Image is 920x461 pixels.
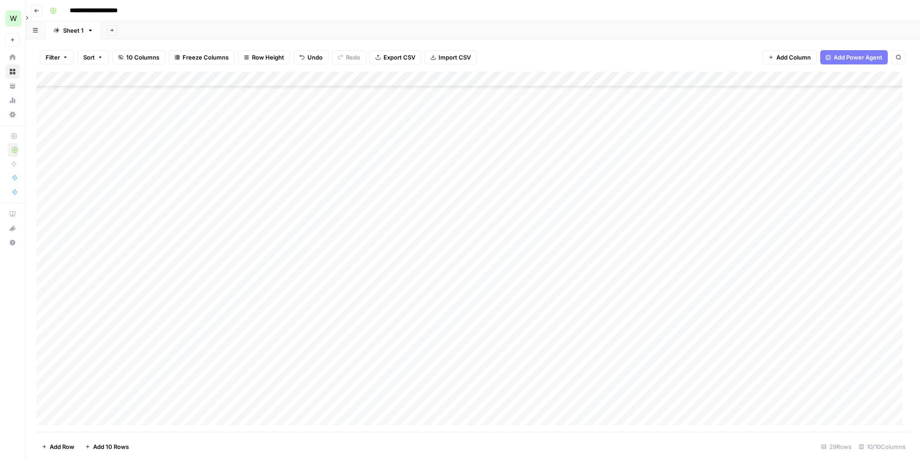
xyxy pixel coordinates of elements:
[383,53,415,62] span: Export CSV
[46,21,101,39] a: Sheet 1
[5,50,20,64] a: Home
[83,53,95,62] span: Sort
[332,50,366,64] button: Redo
[10,13,17,24] span: W
[855,440,909,454] div: 10/10 Columns
[6,222,19,235] div: What's new?
[50,442,74,451] span: Add Row
[5,93,20,107] a: Usage
[77,50,109,64] button: Sort
[252,53,284,62] span: Row Height
[112,50,165,64] button: 10 Columns
[5,79,20,93] a: Your Data
[776,53,811,62] span: Add Column
[126,53,159,62] span: 10 Columns
[169,50,234,64] button: Freeze Columns
[5,235,20,250] button: Help + Support
[346,53,360,62] span: Redo
[46,53,60,62] span: Filter
[820,50,888,64] button: Add Power Agent
[294,50,328,64] button: Undo
[834,53,882,62] span: Add Power Agent
[80,440,134,454] button: Add 10 Rows
[439,53,471,62] span: Import CSV
[818,440,855,454] div: 29 Rows
[762,50,817,64] button: Add Column
[63,26,84,35] div: Sheet 1
[238,50,290,64] button: Row Height
[93,442,129,451] span: Add 10 Rows
[370,50,421,64] button: Export CSV
[36,440,80,454] button: Add Row
[307,53,323,62] span: Undo
[183,53,229,62] span: Freeze Columns
[5,207,20,221] a: AirOps Academy
[5,7,20,30] button: Workspace: Workspace1
[40,50,74,64] button: Filter
[5,64,20,79] a: Browse
[425,50,477,64] button: Import CSV
[5,107,20,122] a: Settings
[5,221,20,235] button: What's new?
